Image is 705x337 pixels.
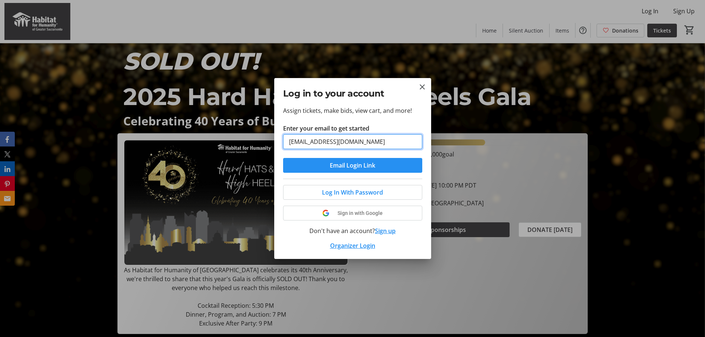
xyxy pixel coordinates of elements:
[330,161,375,170] span: Email Login Link
[283,124,369,133] label: Enter your email to get started
[418,82,427,91] button: Close
[283,226,422,235] div: Don't have an account?
[375,226,396,235] button: Sign up
[283,206,422,220] button: Sign in with Google
[283,185,422,200] button: Log In With Password
[322,188,383,197] span: Log In With Password
[283,158,422,173] button: Email Login Link
[283,134,422,149] input: Email Address
[330,242,375,250] a: Organizer Login
[283,87,422,100] h2: Log in to your account
[283,106,422,115] p: Assign tickets, make bids, view cart, and more!
[338,210,383,216] span: Sign in with Google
